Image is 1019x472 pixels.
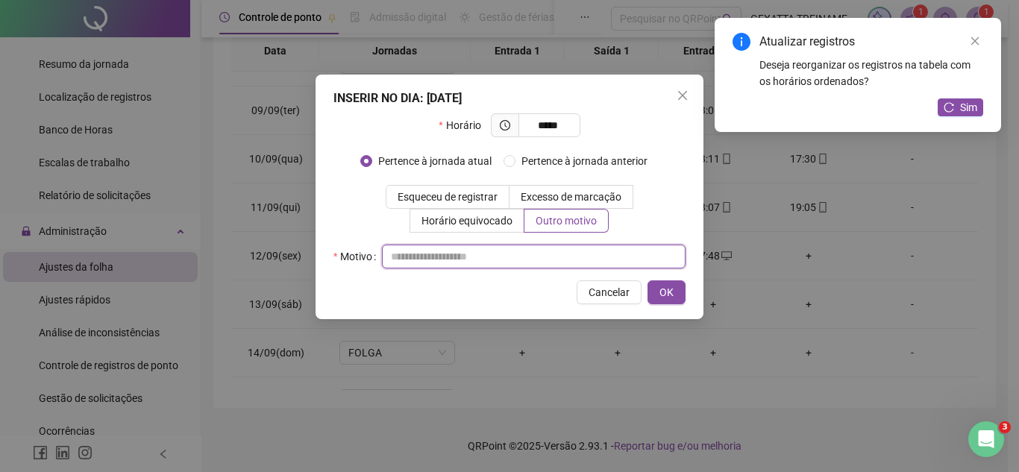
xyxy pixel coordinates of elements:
[536,215,597,227] span: Outro motivo
[398,191,498,203] span: Esqueceu de registrar
[968,421,1004,457] iframe: Intercom live chat
[944,102,954,113] span: reload
[333,89,686,107] div: INSERIR NO DIA : [DATE]
[648,280,686,304] button: OK
[577,280,642,304] button: Cancelar
[421,215,512,227] span: Horário equivocado
[960,99,977,116] span: Sim
[677,89,689,101] span: close
[759,33,983,51] div: Atualizar registros
[659,284,674,300] span: OK
[333,245,382,268] label: Motivo
[970,36,980,46] span: close
[759,57,983,89] div: Deseja reorganizar os registros na tabela com os horários ordenados?
[372,153,498,169] span: Pertence à jornada atual
[938,98,983,116] button: Sim
[521,191,621,203] span: Excesso de marcação
[515,153,653,169] span: Pertence à jornada anterior
[671,84,695,107] button: Close
[500,120,510,130] span: clock-circle
[589,284,630,300] span: Cancelar
[999,421,1011,433] span: 3
[439,113,490,137] label: Horário
[967,33,983,49] a: Close
[733,33,750,51] span: info-circle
